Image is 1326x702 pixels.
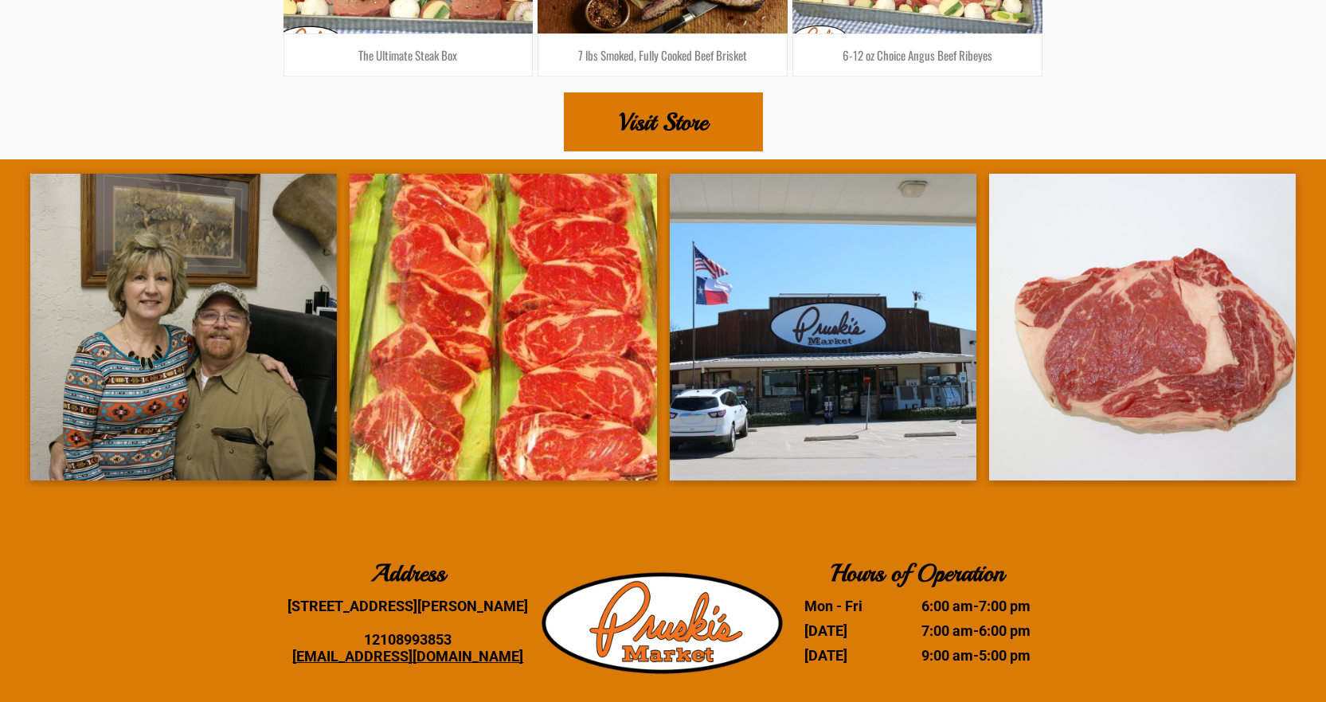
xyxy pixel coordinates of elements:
time: 7:00 am [921,622,973,639]
div: 12108993853 [281,631,536,648]
dd: - [898,647,1031,664]
span: Visit Store [619,94,708,150]
div: [STREET_ADDRESS][PERSON_NAME] [281,598,536,614]
time: 7:00 pm [979,598,1031,614]
dd: - [898,622,1031,639]
img: Pruski-s+Market+HQ+Logo2-366w.png [542,563,785,684]
time: 6:00 pm [979,622,1031,639]
dt: [DATE] [804,647,895,664]
time: 6:00 am [921,598,973,614]
time: 9:00 am [921,647,973,664]
time: 5:00 pm [979,647,1031,664]
dt: Mon - Fri [804,598,895,614]
h3: 7 lbs Smoked, Fully Cooked Beef Brisket [550,46,775,64]
h3: 6-12 oz Choice Angus Beef Ribeyes [805,46,1030,64]
a: [EMAIL_ADDRESS][DOMAIN_NAME] [292,648,523,665]
dt: [DATE] [804,622,895,639]
dd: - [898,598,1031,614]
a: Visit Store [564,92,763,151]
h3: The Ultimate Steak Box [296,46,521,64]
b: Hours of Operation [831,558,1004,588]
b: Address [371,558,445,588]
